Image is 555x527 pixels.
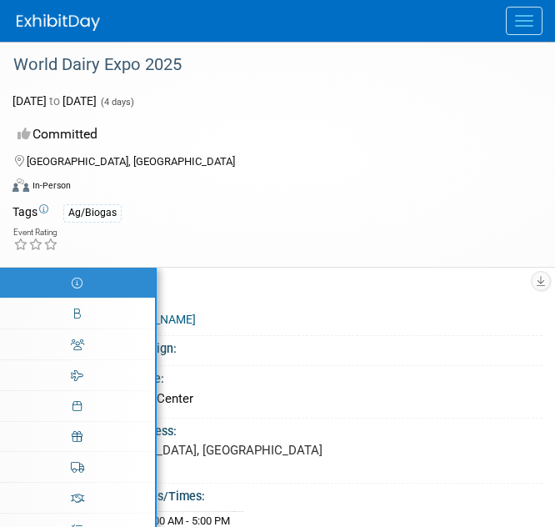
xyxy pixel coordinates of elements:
div: Event Website: [58,286,542,307]
div: Event Rating [13,228,58,237]
button: Menu [506,7,542,35]
div: Event Format [12,176,522,201]
div: In-Person [32,179,71,192]
span: 7:00 AM - 5:00 PM [145,514,230,527]
div: Alliant Energy Center [71,386,530,412]
div: World Dairy Expo 2025 [7,50,522,80]
pre: [GEOGRAPHIC_DATA], [GEOGRAPHIC_DATA] [77,443,524,458]
span: [DATE] [DATE] [12,94,97,108]
img: Format-Inperson.png [12,178,29,192]
div: Ag/Biogas [63,204,122,222]
span: (4 days) [99,97,134,108]
img: ExhibitDay [17,14,100,31]
div: Committed [12,120,522,149]
div: Salesforce Campaign: [58,336,542,357]
span: [GEOGRAPHIC_DATA], [GEOGRAPHIC_DATA] [27,155,235,168]
div: Booth Set-up Dates/Times: [58,484,542,504]
td: Tags [12,203,48,223]
div: Event Venue Name: [58,366,542,387]
div: Event Venue Address: [58,419,542,439]
span: to [47,94,62,108]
